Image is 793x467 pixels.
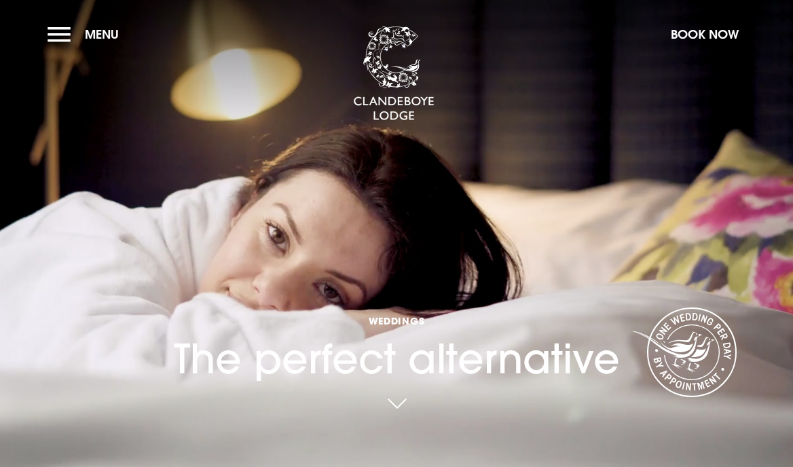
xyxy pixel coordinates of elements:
[174,314,620,327] span: Weddings
[174,256,620,383] h1: The perfect alternative
[85,26,119,42] span: Menu
[353,26,435,122] img: Clandeboye Lodge
[664,20,745,49] button: Book Now
[48,20,126,49] button: Menu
